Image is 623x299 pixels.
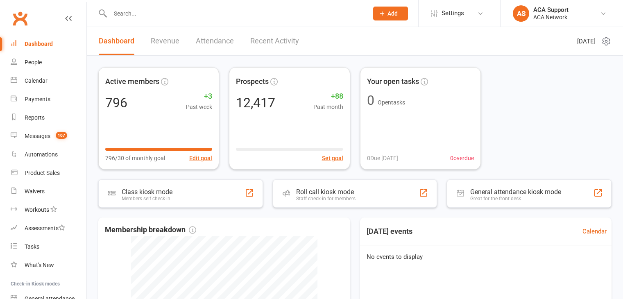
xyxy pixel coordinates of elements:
[25,133,50,139] div: Messages
[105,154,165,163] span: 796/30 of monthly goal
[122,188,172,196] div: Class kiosk mode
[373,7,408,20] button: Add
[367,94,374,107] div: 0
[11,127,86,145] a: Messages 107
[11,219,86,238] a: Assessments
[25,77,48,84] div: Calendar
[25,59,42,66] div: People
[25,114,45,121] div: Reports
[582,227,607,236] a: Calendar
[25,170,60,176] div: Product Sales
[25,243,39,250] div: Tasks
[577,36,596,46] span: [DATE]
[533,14,569,21] div: ACA Network
[25,96,50,102] div: Payments
[11,72,86,90] a: Calendar
[99,27,134,55] a: Dashboard
[378,99,405,106] span: Open tasks
[360,224,419,239] h3: [DATE] events
[25,262,54,268] div: What's New
[513,5,529,22] div: AS
[108,8,362,19] input: Search...
[313,102,343,111] span: Past month
[470,188,561,196] div: General attendance kiosk mode
[11,53,86,72] a: People
[11,201,86,219] a: Workouts
[186,102,212,111] span: Past week
[442,4,464,23] span: Settings
[236,96,275,109] div: 12,417
[11,109,86,127] a: Reports
[122,196,172,202] div: Members self check-in
[186,91,212,102] span: +3
[151,27,179,55] a: Revenue
[10,8,30,29] a: Clubworx
[196,27,234,55] a: Attendance
[11,164,86,182] a: Product Sales
[25,188,45,195] div: Waivers
[250,27,299,55] a: Recent Activity
[105,96,127,109] div: 796
[357,245,615,268] div: No events to display
[387,10,398,17] span: Add
[367,154,398,163] span: 0 Due [DATE]
[25,225,65,231] div: Assessments
[450,154,474,163] span: 0 overdue
[189,154,212,163] button: Edit goal
[25,206,49,213] div: Workouts
[105,76,159,88] span: Active members
[533,6,569,14] div: ACA Support
[296,188,356,196] div: Roll call kiosk mode
[56,132,67,139] span: 107
[313,91,343,102] span: +88
[11,90,86,109] a: Payments
[11,238,86,256] a: Tasks
[322,154,343,163] button: Set goal
[11,35,86,53] a: Dashboard
[470,196,561,202] div: Great for the front desk
[25,41,53,47] div: Dashboard
[11,145,86,164] a: Automations
[25,151,58,158] div: Automations
[296,196,356,202] div: Staff check-in for members
[11,256,86,274] a: What's New
[236,76,269,88] span: Prospects
[105,224,196,236] span: Membership breakdown
[11,182,86,201] a: Waivers
[367,76,419,88] span: Your open tasks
